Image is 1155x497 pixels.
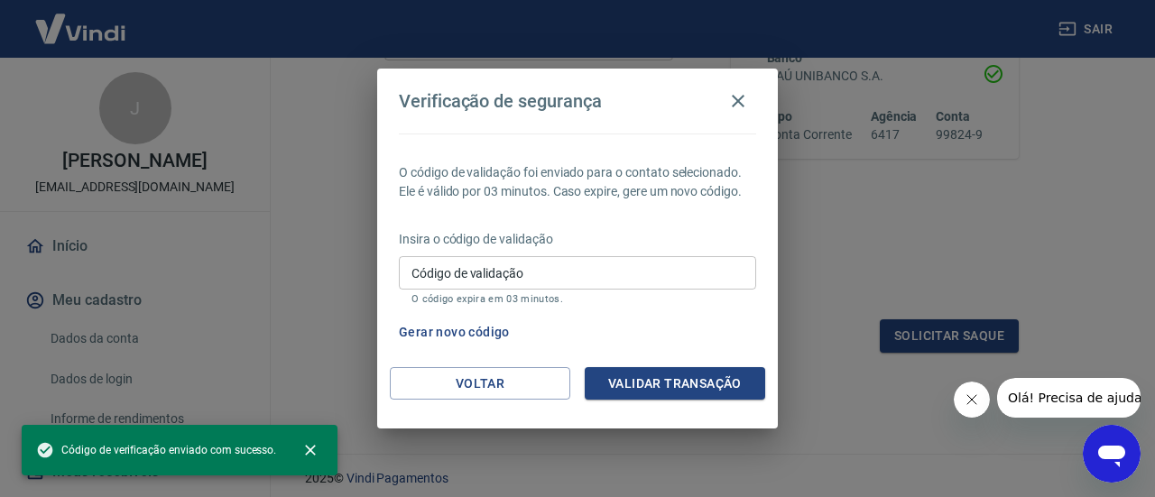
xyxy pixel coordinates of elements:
[399,230,756,249] p: Insira o código de validação
[411,293,744,305] p: O código expira em 03 minutos.
[11,13,152,27] span: Olá! Precisa de ajuda?
[399,90,602,112] h4: Verificação de segurança
[291,430,330,470] button: close
[392,316,517,349] button: Gerar novo código
[997,378,1141,418] iframe: Mensagem da empresa
[954,382,990,418] iframe: Fechar mensagem
[390,367,570,400] button: Voltar
[1083,425,1141,483] iframe: Botão para abrir a janela de mensagens
[585,367,765,400] button: Validar transação
[399,163,756,201] p: O código de validação foi enviado para o contato selecionado. Ele é válido por 03 minutos. Caso e...
[36,441,276,459] span: Código de verificação enviado com sucesso.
